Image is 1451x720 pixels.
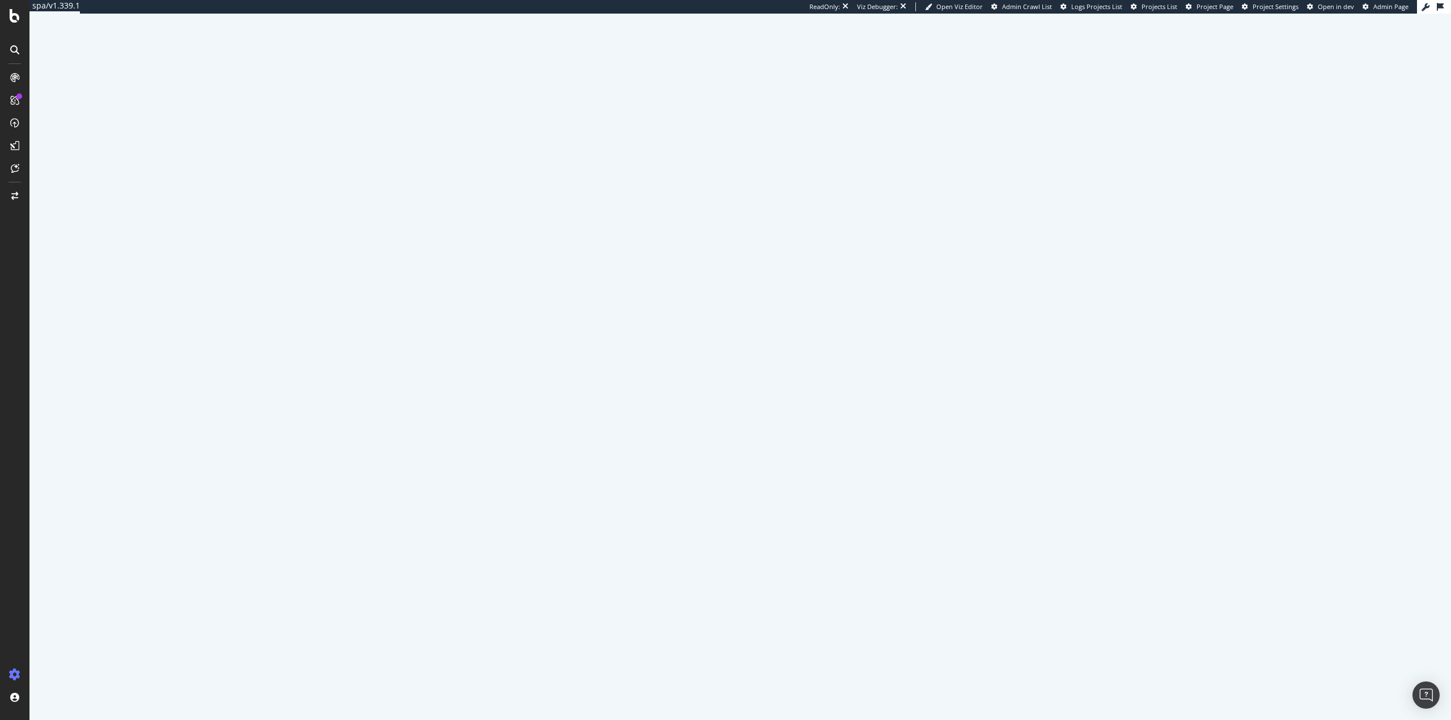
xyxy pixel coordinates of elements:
div: ReadOnly: [809,2,840,11]
a: Open in dev [1307,2,1354,11]
a: Admin Page [1363,2,1408,11]
span: Project Page [1197,2,1233,11]
span: Projects List [1142,2,1177,11]
a: Project Settings [1242,2,1299,11]
span: Project Settings [1253,2,1299,11]
span: Logs Projects List [1071,2,1122,11]
div: Open Intercom Messenger [1412,681,1440,709]
a: Admin Crawl List [991,2,1052,11]
a: Projects List [1131,2,1177,11]
a: Logs Projects List [1060,2,1122,11]
span: Admin Page [1373,2,1408,11]
a: Open Viz Editor [925,2,983,11]
span: Open Viz Editor [936,2,983,11]
span: Open in dev [1318,2,1354,11]
span: Admin Crawl List [1002,2,1052,11]
div: Viz Debugger: [857,2,898,11]
a: Project Page [1186,2,1233,11]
